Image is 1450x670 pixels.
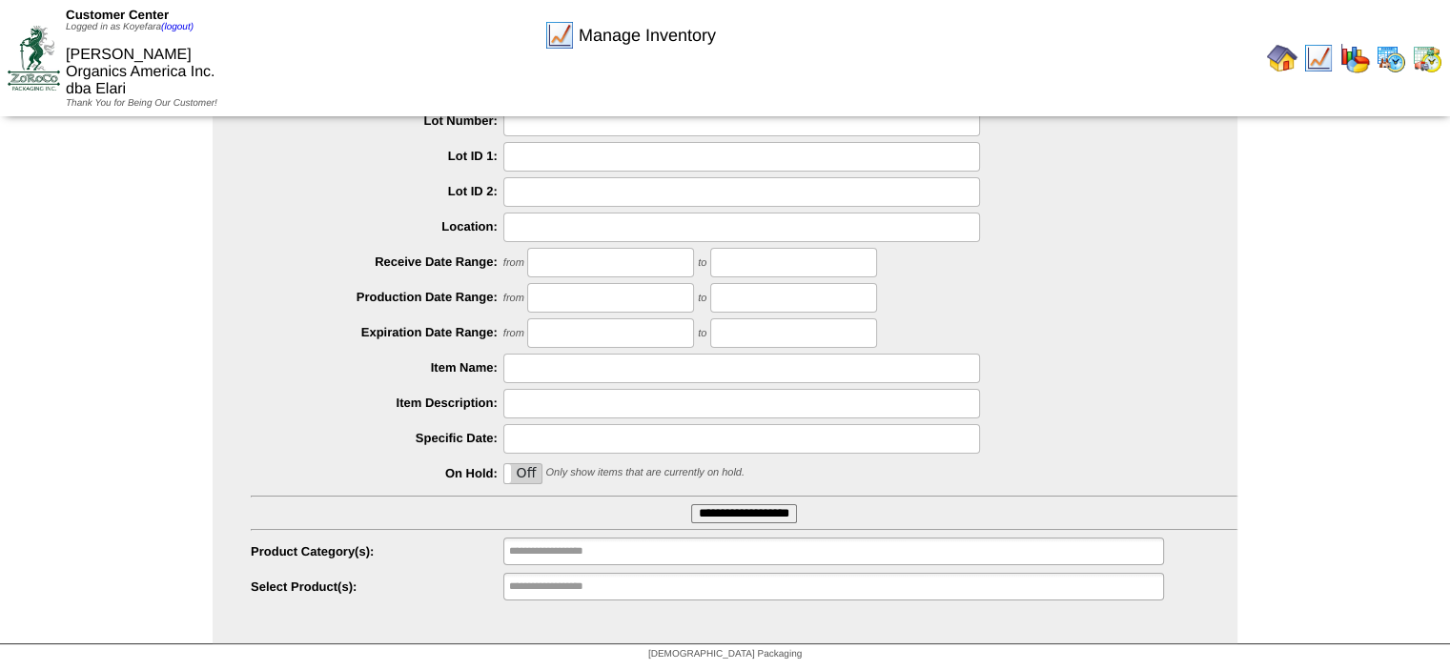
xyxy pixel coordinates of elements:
[1303,43,1334,73] img: line_graph.gif
[66,8,169,22] span: Customer Center
[1267,43,1297,73] img: home.gif
[251,360,503,375] label: Item Name:
[503,257,524,269] span: from
[251,396,503,410] label: Item Description:
[698,328,706,339] span: to
[1376,43,1406,73] img: calendarprod.gif
[251,466,503,480] label: On Hold:
[545,467,744,478] span: Only show items that are currently on hold.
[251,254,503,269] label: Receive Date Range:
[698,257,706,269] span: to
[66,22,194,32] span: Logged in as Koyefara
[251,184,503,198] label: Lot ID 2:
[66,47,215,97] span: [PERSON_NAME] Organics America Inc. dba Elari
[251,431,503,445] label: Specific Date:
[1412,43,1442,73] img: calendarinout.gif
[251,544,503,558] label: Product Category(s):
[698,293,706,304] span: to
[251,579,503,594] label: Select Product(s):
[161,22,194,32] a: (logout)
[251,290,503,304] label: Production Date Range:
[251,219,503,233] label: Location:
[251,149,503,163] label: Lot ID 1:
[66,98,217,109] span: Thank You for Being Our Customer!
[544,20,575,51] img: line_graph.gif
[648,649,802,660] span: [DEMOGRAPHIC_DATA] Packaging
[251,325,503,339] label: Expiration Date Range:
[503,293,524,304] span: from
[504,464,541,483] label: Off
[579,26,716,46] span: Manage Inventory
[1339,43,1370,73] img: graph.gif
[503,463,542,484] div: OnOff
[503,328,524,339] span: from
[8,26,60,90] img: ZoRoCo_Logo(Green%26Foil)%20jpg.webp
